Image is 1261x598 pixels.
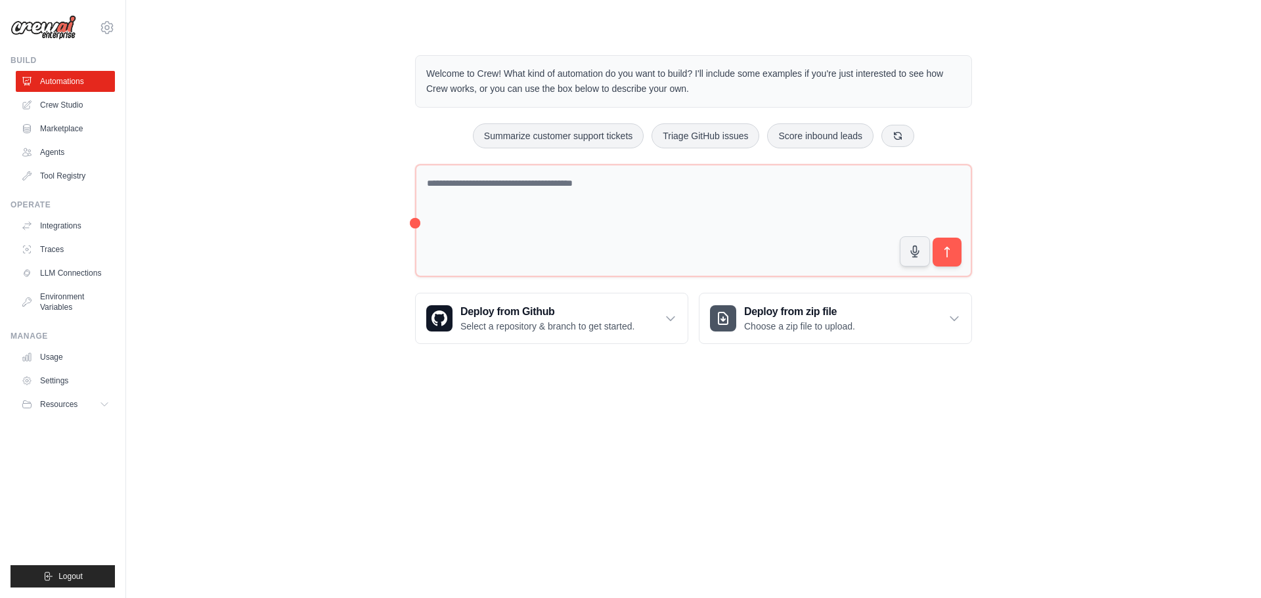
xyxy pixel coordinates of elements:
a: Tool Registry [16,165,115,186]
div: Operate [11,200,115,210]
a: Integrations [16,215,115,236]
div: Manage [11,331,115,341]
a: Marketplace [16,118,115,139]
a: Traces [16,239,115,260]
a: Usage [16,347,115,368]
a: Crew Studio [16,95,115,116]
span: Logout [58,571,83,582]
a: Agents [16,142,115,163]
a: Settings [16,370,115,391]
a: Automations [16,71,115,92]
a: Environment Variables [16,286,115,318]
p: Welcome to Crew! What kind of automation do you want to build? I'll include some examples if you'... [426,66,961,96]
p: Select a repository & branch to get started. [460,320,634,333]
button: Summarize customer support tickets [473,123,644,148]
img: Logo [11,15,76,40]
p: Choose a zip file to upload. [744,320,855,333]
button: Score inbound leads [767,123,874,148]
button: Logout [11,565,115,587]
h3: Deploy from Github [460,304,634,320]
div: Build [11,55,115,66]
button: Resources [16,394,115,415]
h3: Deploy from zip file [744,304,855,320]
span: Resources [40,399,77,410]
a: LLM Connections [16,263,115,284]
button: Triage GitHub issues [652,123,759,148]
